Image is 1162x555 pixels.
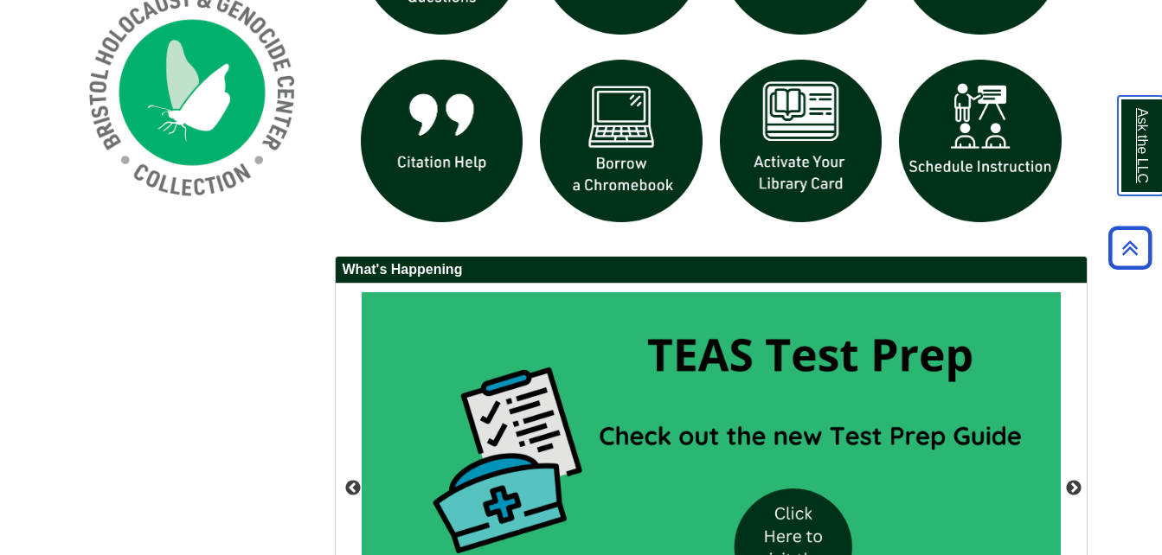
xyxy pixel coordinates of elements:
[711,51,891,231] img: activate Library Card icon links to form to activate student ID into library card
[352,51,532,231] img: citation help icon links to citation help guide page
[336,257,1087,284] h2: What's Happening
[344,480,362,497] button: Previous
[890,51,1070,231] img: For faculty. Schedule Library Instruction icon links to form.
[1102,236,1158,259] a: Back to Top
[1065,480,1082,497] button: Next
[531,51,711,231] img: Borrow a chromebook icon links to the borrow a chromebook web page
